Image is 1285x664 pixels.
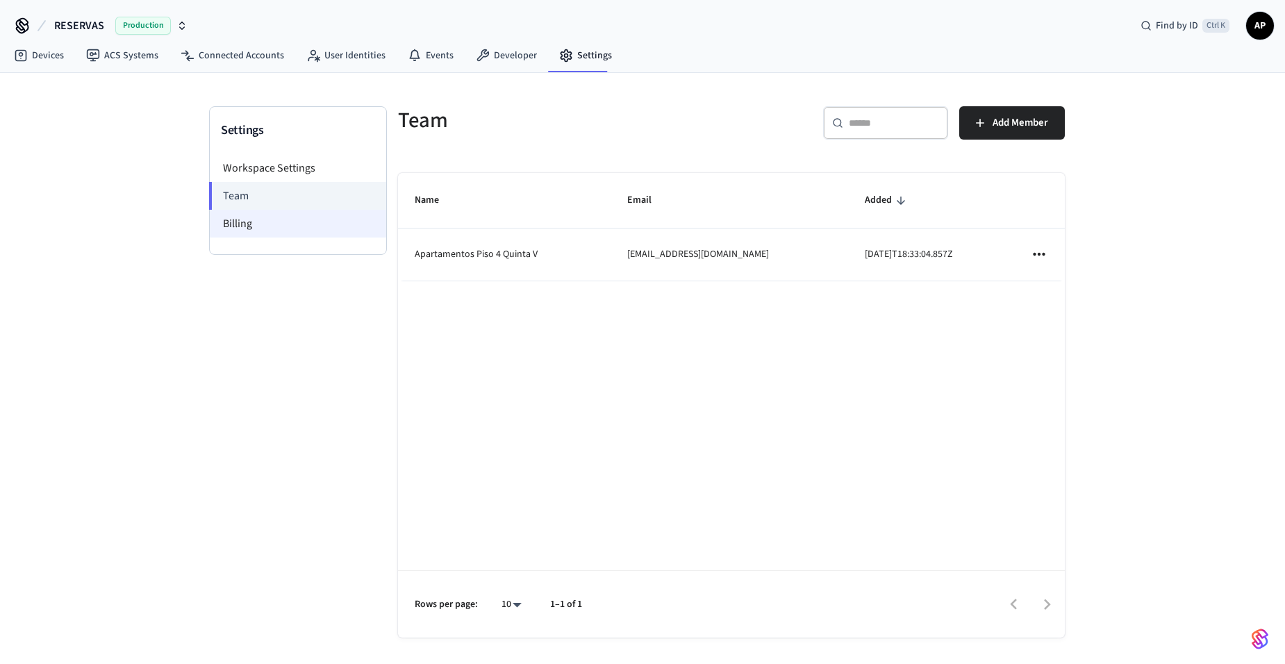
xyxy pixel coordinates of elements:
a: Connected Accounts [169,43,295,68]
span: Name [415,190,457,211]
div: 10 [495,595,528,615]
table: sticky table [398,173,1065,281]
td: [DATE]T18:33:04.857Z [848,229,1013,281]
h3: Settings [221,121,375,140]
a: Events [397,43,465,68]
div: Find by IDCtrl K [1129,13,1241,38]
li: Billing [210,210,386,238]
span: Production [115,17,171,35]
a: User Identities [295,43,397,68]
button: AP [1246,12,1274,40]
h5: Team [398,106,723,135]
span: Add Member [993,114,1048,132]
a: ACS Systems [75,43,169,68]
p: 1–1 of 1 [550,597,582,612]
li: Team [209,182,386,210]
span: Email [627,190,670,211]
button: Add Member [959,106,1065,140]
img: SeamLogoGradient.69752ec5.svg [1252,628,1268,650]
td: Apartamentos Piso 4 Quinta V [398,229,611,281]
span: Find by ID [1156,19,1198,33]
a: Developer [465,43,548,68]
a: Devices [3,43,75,68]
span: RESERVAS [54,17,104,34]
p: Rows per page: [415,597,478,612]
span: Added [865,190,910,211]
span: AP [1247,13,1272,38]
li: Workspace Settings [210,154,386,182]
a: Settings [548,43,623,68]
td: [EMAIL_ADDRESS][DOMAIN_NAME] [611,229,848,281]
span: Ctrl K [1202,19,1229,33]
